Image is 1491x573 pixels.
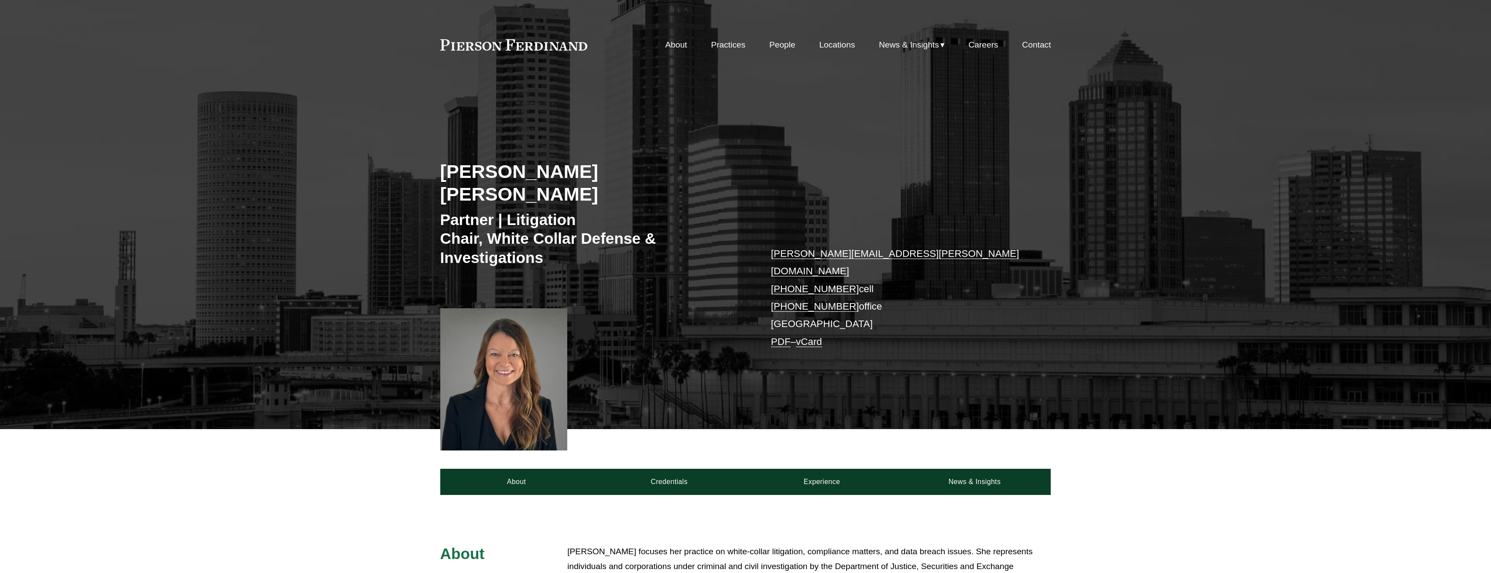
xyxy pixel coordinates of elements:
[771,283,859,294] a: [PHONE_NUMBER]
[771,301,859,312] a: [PHONE_NUMBER]
[898,469,1051,495] a: News & Insights
[593,469,746,495] a: Credentials
[440,545,485,562] span: About
[879,37,945,53] a: folder dropdown
[440,469,593,495] a: About
[711,37,745,53] a: Practices
[819,37,855,53] a: Locations
[440,160,746,206] h2: [PERSON_NAME] [PERSON_NAME]
[769,37,795,53] a: People
[440,210,746,267] h3: Partner | Litigation Chair, White Collar Defense & Investigations
[771,336,791,347] a: PDF
[968,37,998,53] a: Careers
[879,38,939,53] span: News & Insights
[796,336,822,347] a: vCard
[665,37,687,53] a: About
[1022,37,1051,53] a: Contact
[771,248,1019,276] a: [PERSON_NAME][EMAIL_ADDRESS][PERSON_NAME][DOMAIN_NAME]
[771,245,1025,351] p: cell office [GEOGRAPHIC_DATA] –
[746,469,898,495] a: Experience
